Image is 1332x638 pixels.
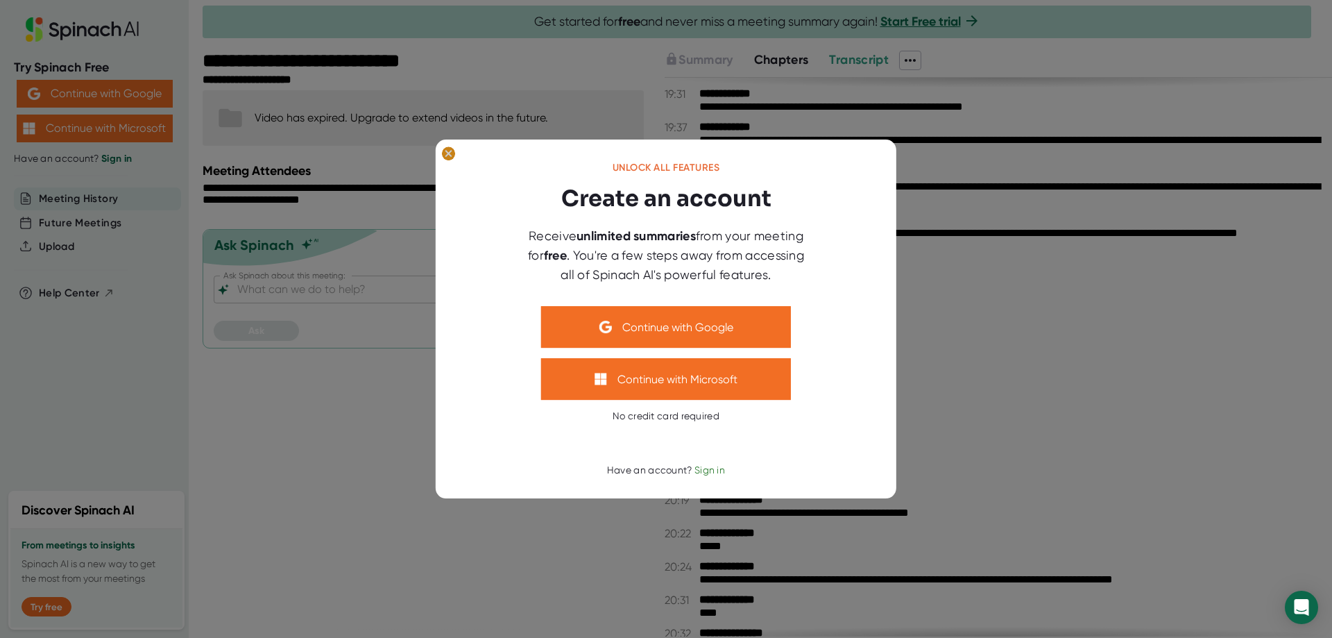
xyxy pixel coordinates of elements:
button: Continue with Microsoft [541,358,791,400]
div: Have an account? [607,464,725,477]
div: Receive from your meeting for . You're a few steps away from accessing all of Spinach AI's powerf... [520,226,812,284]
span: Sign in [694,464,725,476]
b: free [544,248,567,263]
button: Continue with Google [541,306,791,348]
div: Unlock all features [613,162,720,174]
div: No credit card required [613,410,719,423]
img: Aehbyd4JwY73AAAAAElFTkSuQmCC [599,321,612,333]
h3: Create an account [561,182,771,215]
div: Open Intercom Messenger [1285,591,1318,624]
b: unlimited summaries [577,228,696,244]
